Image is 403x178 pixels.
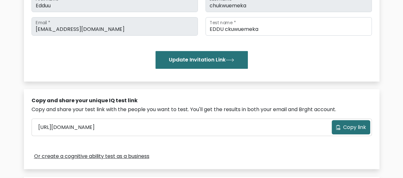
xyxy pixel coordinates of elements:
div: Copy and share your test link with the people you want to test. You'll get the results in both yo... [32,106,372,113]
input: Email [32,17,198,36]
input: Test name [205,17,372,36]
a: Or create a cognitive ability test as a business [34,153,149,160]
button: Copy link [332,120,370,134]
span: Copy link [343,124,366,131]
button: Update Invitation Link [155,51,248,69]
div: Copy and share your unique IQ test link [32,97,372,104]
